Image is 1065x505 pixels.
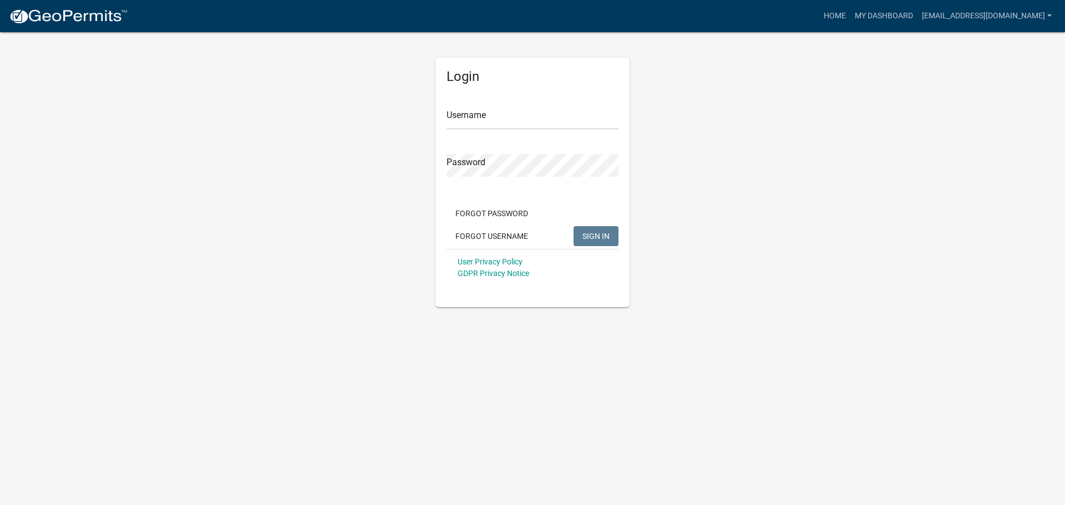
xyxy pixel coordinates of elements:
button: SIGN IN [574,226,618,246]
a: Home [819,6,850,27]
a: User Privacy Policy [458,257,523,266]
h5: Login [447,69,618,85]
button: Forgot Password [447,203,537,223]
a: GDPR Privacy Notice [458,269,529,278]
a: My Dashboard [850,6,917,27]
a: [EMAIL_ADDRESS][DOMAIN_NAME] [917,6,1056,27]
span: SIGN IN [582,231,610,240]
button: Forgot Username [447,226,537,246]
